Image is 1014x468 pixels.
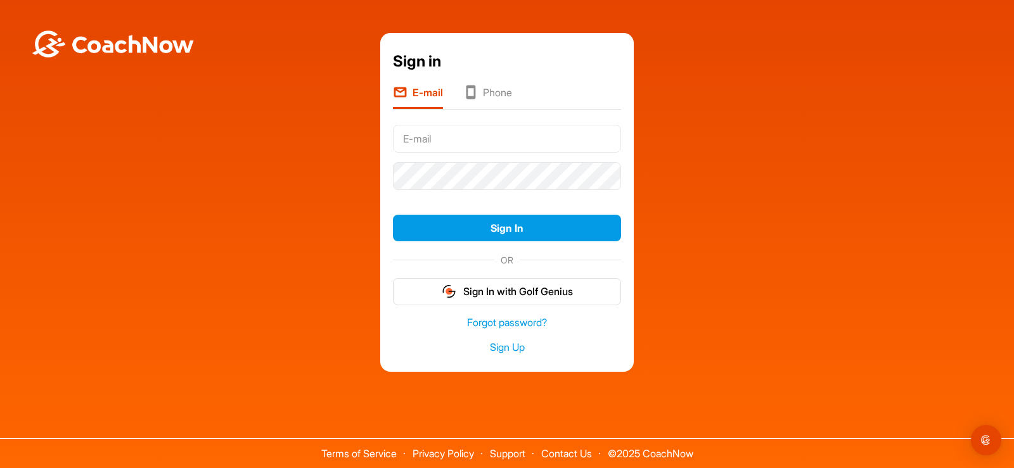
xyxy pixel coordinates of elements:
[393,50,621,73] div: Sign in
[321,447,397,460] a: Terms of Service
[393,315,621,330] a: Forgot password?
[441,284,457,299] img: gg_logo
[541,447,592,460] a: Contact Us
[393,215,621,242] button: Sign In
[393,85,443,109] li: E-mail
[393,125,621,153] input: E-mail
[494,253,520,267] span: OR
[30,30,195,58] img: BwLJSsUCoWCh5upNqxVrqldRgqLPVwmV24tXu5FoVAoFEpwwqQ3VIfuoInZCoVCoTD4vwADAC3ZFMkVEQFDAAAAAElFTkSuQmCC
[601,439,700,459] span: © 2025 CoachNow
[463,85,512,109] li: Phone
[393,278,621,305] button: Sign In with Golf Genius
[490,447,525,460] a: Support
[971,425,1001,455] div: Open Intercom Messenger
[413,447,474,460] a: Privacy Policy
[393,340,621,355] a: Sign Up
